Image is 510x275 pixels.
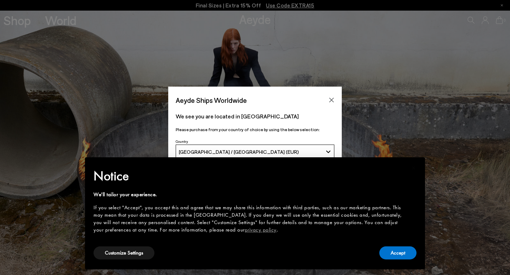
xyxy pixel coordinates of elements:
div: If you select "Accept", you accept this and agree that we may share this information with third p... [93,204,405,234]
div: We'll tailor your experience. [93,191,405,198]
span: × [412,162,416,173]
button: Customize Settings [93,246,154,259]
span: Country [176,139,188,144]
button: Close this notice [405,159,422,176]
p: Please purchase from your country of choice by using the below selection: [176,126,334,133]
button: Accept [379,246,416,259]
a: privacy policy [245,226,277,233]
h2: Notice [93,167,405,185]
p: We see you are located in [GEOGRAPHIC_DATA] [176,112,334,121]
button: Close [326,95,337,105]
span: [GEOGRAPHIC_DATA] / [GEOGRAPHIC_DATA] (EUR) [179,149,299,155]
span: Aeyde Ships Worldwide [176,94,247,106]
